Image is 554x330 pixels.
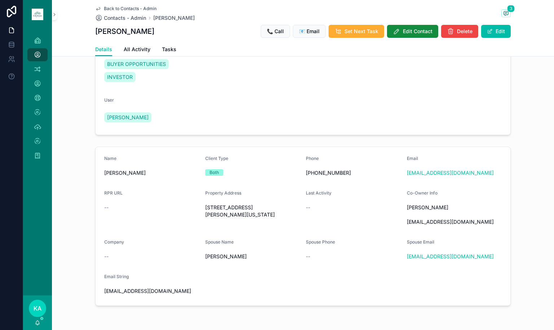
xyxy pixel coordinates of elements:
button: 📞 Call [261,25,290,38]
span: [STREET_ADDRESS][PERSON_NAME][US_STATE] [205,204,300,218]
span: Spouse Name [205,239,234,245]
span: Details [95,46,112,53]
span: Property Address [205,190,241,196]
span: Tasks [162,46,176,53]
span: [EMAIL_ADDRESS][DOMAIN_NAME] [104,287,199,295]
span: 3 [507,5,515,12]
button: Set Next Task [329,25,384,38]
a: Back to Contacts - Admin [95,6,157,12]
a: Tasks [162,43,176,57]
h1: [PERSON_NAME] [95,26,154,36]
a: [EMAIL_ADDRESS][DOMAIN_NAME] [407,253,494,260]
span: Contacts - Admin [104,14,146,22]
a: [PERSON_NAME] [153,14,195,22]
span: Spouse Email [407,239,434,245]
span: 📧 Email [299,28,320,35]
div: Both [210,169,219,176]
span: -- [104,253,109,260]
button: 📧 Email [293,25,326,38]
button: Edit Contact [387,25,438,38]
span: KA [34,304,41,313]
a: INVESTOR [104,72,136,82]
a: Contacts - Admin [95,14,146,22]
a: [PERSON_NAME] [104,112,151,122]
span: Email String [104,274,129,279]
img: App logo [32,9,43,20]
span: Client Type [205,156,228,161]
span: [PERSON_NAME] [EMAIL_ADDRESS][DOMAIN_NAME] [407,204,502,226]
span: -- [306,204,310,211]
span: ‪[PHONE_NUMBER]‬ [306,169,401,177]
span: Last Activity [306,190,331,196]
span: Edit Contact [403,28,432,35]
span: All Activity [124,46,150,53]
span: Set Next Task [344,28,378,35]
span: -- [104,204,109,211]
button: Delete [441,25,478,38]
span: Co-Owner Info [407,190,438,196]
span: Delete [457,28,472,35]
span: Phone [306,156,319,161]
a: All Activity [124,43,150,57]
span: Company [104,239,124,245]
span: Spouse Phone [306,239,335,245]
a: BUYER OPPORTUNITIES [104,59,169,69]
span: Name [104,156,116,161]
span: RPR URL [104,190,123,196]
span: User [104,97,114,103]
button: Edit [481,25,511,38]
span: [PERSON_NAME] [107,114,149,121]
span: INVESTOR [107,73,133,81]
span: [PERSON_NAME] [205,253,300,260]
a: [EMAIL_ADDRESS][DOMAIN_NAME] [407,169,494,177]
span: -- [306,253,310,260]
span: BUYER OPPORTUNITIES [107,61,166,68]
span: Back to Contacts - Admin [104,6,157,12]
div: scrollable content [23,29,52,171]
span: [PERSON_NAME] [104,169,199,177]
span: 📞 Call [267,28,284,35]
span: Email [407,156,418,161]
button: 3 [501,9,511,18]
a: Details [95,43,112,57]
